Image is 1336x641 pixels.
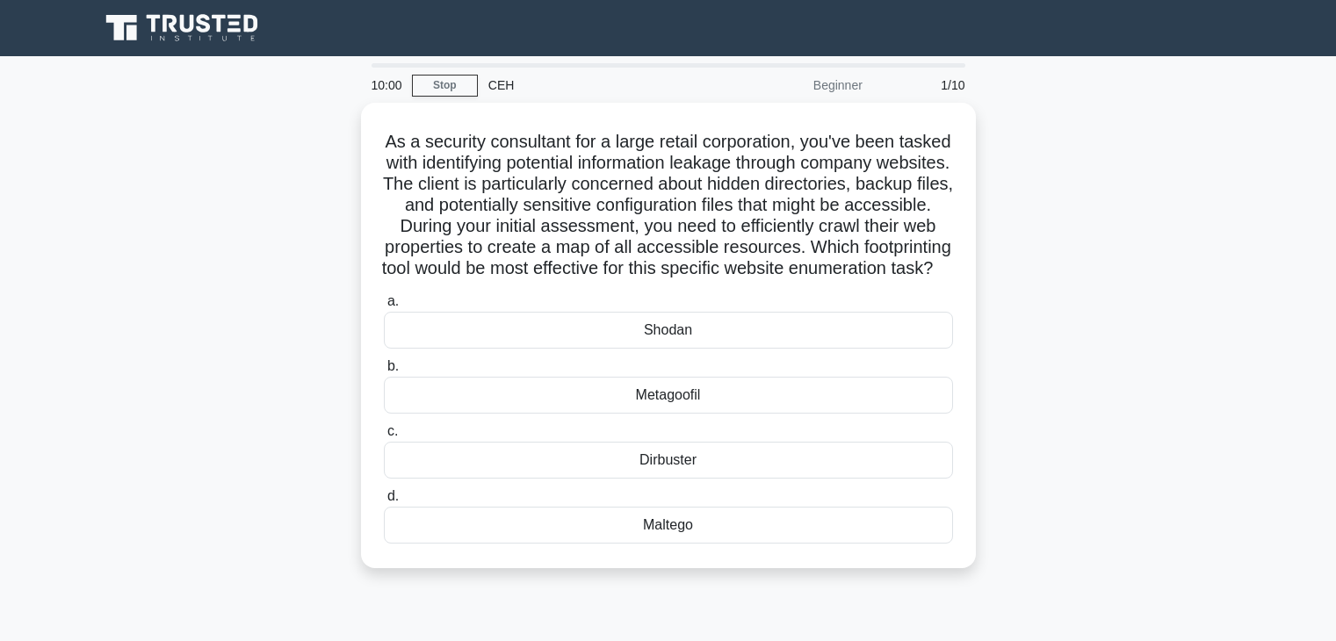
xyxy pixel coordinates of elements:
div: Metagoofil [384,377,953,414]
span: d. [387,488,399,503]
div: 1/10 [873,68,976,103]
div: Dirbuster [384,442,953,479]
div: 10:00 [361,68,412,103]
span: c. [387,423,398,438]
div: Maltego [384,507,953,544]
div: CEH [478,68,719,103]
div: Beginner [719,68,873,103]
span: b. [387,358,399,373]
a: Stop [412,75,478,97]
div: Shodan [384,312,953,349]
h5: As a security consultant for a large retail corporation, you've been tasked with identifying pote... [382,131,955,280]
span: a. [387,293,399,308]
